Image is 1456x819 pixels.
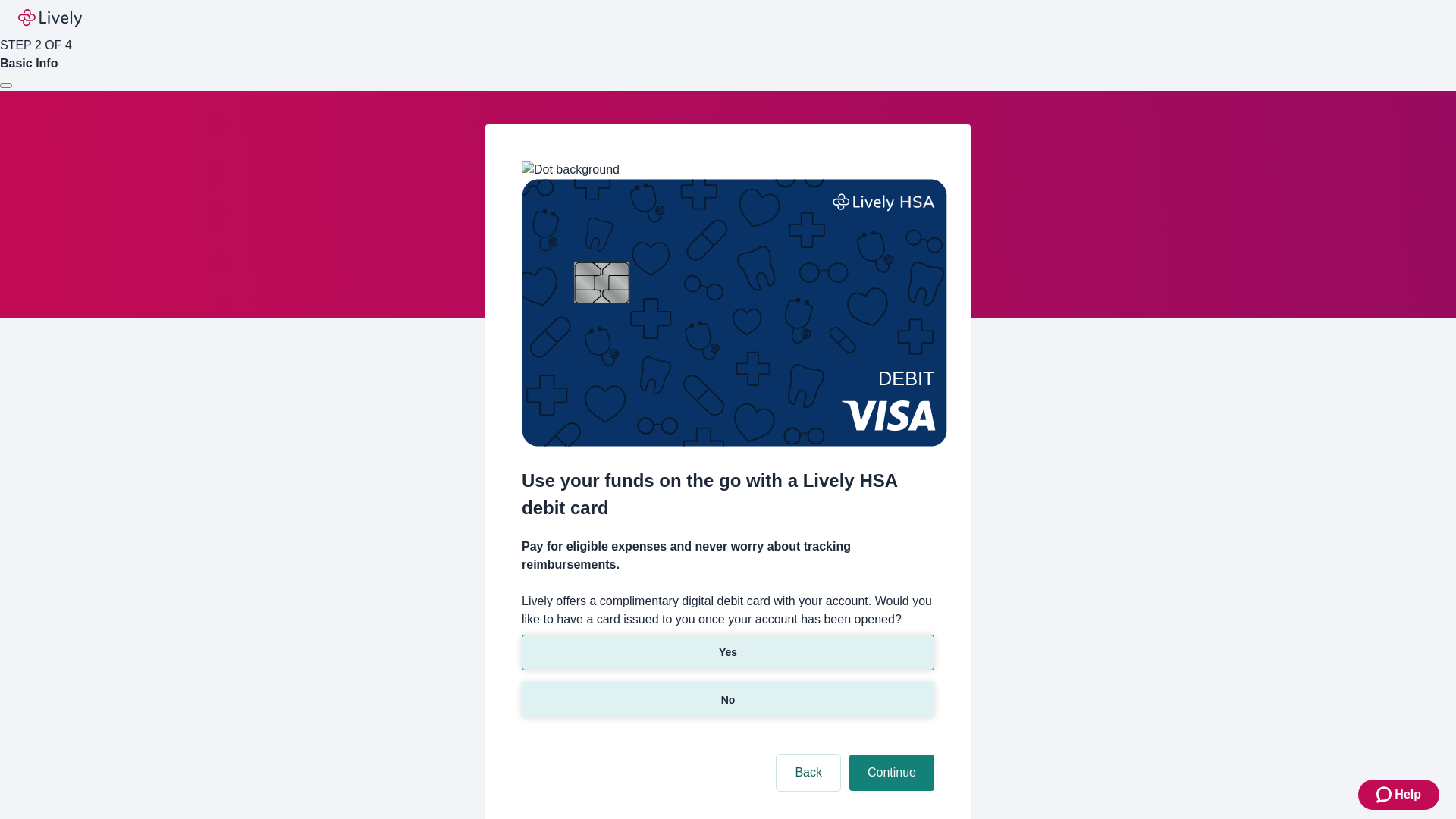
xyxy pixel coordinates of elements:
[849,755,934,791] button: Continue
[777,755,840,791] button: Back
[721,692,736,708] p: No
[719,645,737,661] p: Yes
[1395,786,1421,804] span: Help
[1376,786,1395,804] svg: Zendesk support icon
[522,467,934,522] h2: Use your funds on the go with a Lively HSA debit card
[522,592,934,629] label: Lively offers a complimentary digital debit card with your account. Would you like to have a card...
[18,9,82,27] img: Lively
[522,682,934,718] button: No
[1358,780,1439,810] button: Zendesk support iconHelp
[522,538,934,574] h4: Pay for eligible expenses and never worry about tracking reimbursements.
[522,161,620,179] img: Dot background
[522,179,947,447] img: Debit card
[522,635,934,670] button: Yes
